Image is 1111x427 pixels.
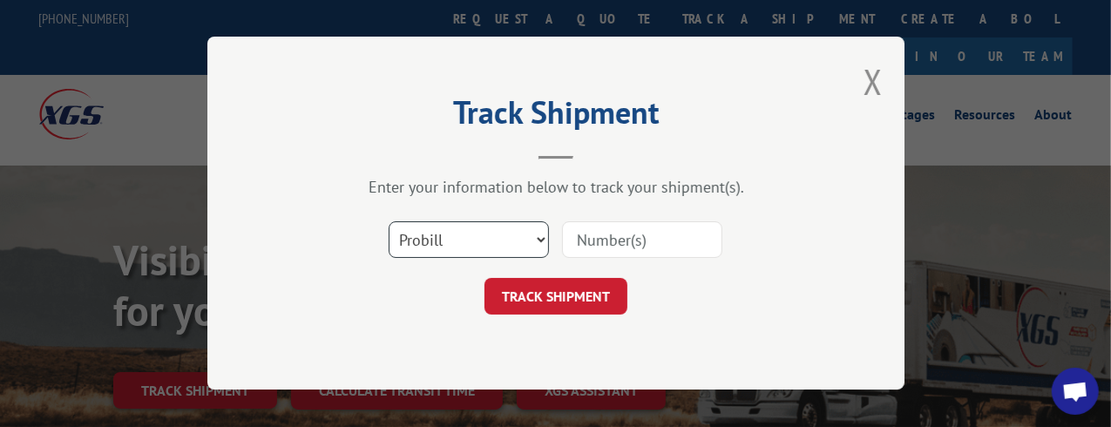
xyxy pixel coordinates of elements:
[562,222,722,259] input: Number(s)
[295,178,817,198] div: Enter your information below to track your shipment(s).
[295,100,817,133] h2: Track Shipment
[484,279,627,315] button: TRACK SHIPMENT
[1052,368,1099,415] div: Open chat
[864,58,883,105] button: Close modal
